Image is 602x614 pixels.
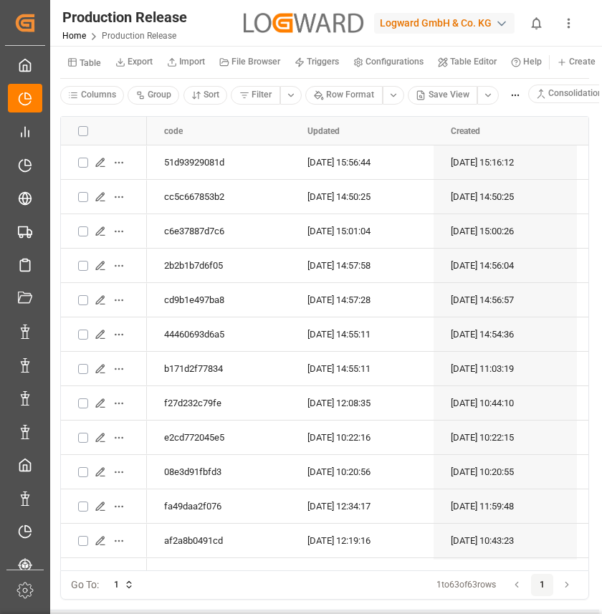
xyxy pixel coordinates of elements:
span: Go To: [71,577,99,593]
button: 1 [531,574,554,597]
div: [DATE] 12:08:35 [290,386,434,420]
div: [DATE] 15:56:44 [290,145,434,179]
div: 2b2b1b7d6f05 [147,249,290,282]
div: e2cd772045e5 [147,421,290,454]
button: File Browser [212,52,287,73]
small: Help [523,57,542,66]
div: [DATE] 10:20:55 [434,455,577,489]
div: [DATE] 14:55:11 [290,352,434,385]
button: show 0 new notifications [520,7,553,39]
div: [DATE] 10:10:18 [434,558,577,592]
div: Press SPACE to select this row. [61,352,147,386]
div: Press SPACE to select this row. [61,180,147,214]
div: [DATE] 15:00:26 [434,214,577,248]
button: Configurations [346,52,431,73]
span: Updated [307,126,340,136]
div: [DATE] 12:19:16 [290,524,434,557]
div: 44460693d6a5 [147,317,290,351]
button: Filter [231,86,280,105]
div: Press SPACE to select this row. [61,489,147,524]
div: Press SPACE to select this row. [61,145,147,180]
button: Import [160,52,212,73]
div: Press SPACE to select this row. [61,214,147,249]
div: [DATE] 14:57:58 [290,249,434,282]
div: fa49daa2f076 [147,489,290,523]
div: [DATE] 10:43:23 [434,524,577,557]
button: Logward GmbH & Co. KG [374,9,520,37]
div: af2a8b0491cd [147,524,290,557]
div: Press SPACE to select this row. [61,421,147,455]
div: [DATE] 10:44:10 [434,386,577,420]
div: Press SPACE to select this row. [61,558,147,593]
div: Logward GmbH & Co. KG [374,13,515,34]
button: Triggers [287,52,346,73]
div: [DATE] 10:20:56 [290,455,434,489]
button: Row Format [305,86,383,105]
small: Configurations [365,57,424,66]
button: Help [504,52,549,73]
div: [DATE] 10:22:15 [434,421,577,454]
div: [DATE] 11:56:59 [290,558,434,592]
button: Group [128,86,180,105]
div: 08e3d91fbfd3 [147,455,290,489]
button: Table [60,49,108,75]
div: 1 to 63 of 63 rows [436,579,496,592]
div: [DATE] 14:56:04 [434,249,577,282]
button: Table Editor [431,52,504,73]
div: [DATE] 15:01:04 [290,214,434,248]
div: cc5c667853b2 [147,180,290,214]
button: Export [108,52,160,73]
div: [DATE] 14:55:11 [290,317,434,351]
div: cd9b1e497ba8 [147,283,290,317]
div: fdad979b9e21 [147,558,290,592]
div: Press SPACE to select this row. [61,524,147,558]
div: Press SPACE to select this row. [61,249,147,283]
div: [DATE] 11:59:48 [434,489,577,523]
button: 1 [104,574,144,597]
div: Press SPACE to select this row. [61,317,147,352]
small: Table [80,59,101,67]
img: Logward_spacing_grey.png_1685354854.png [244,13,364,32]
small: Import [179,57,205,66]
span: code [164,126,183,136]
div: [DATE] 12:34:17 [290,489,434,523]
div: b171d2f77834 [147,352,290,385]
small: Table Editor [450,57,497,66]
div: [DATE] 14:50:25 [290,180,434,214]
button: show more [553,7,585,39]
button: Columns [60,86,124,105]
div: [DATE] 10:22:16 [290,421,434,454]
small: Triggers [307,57,339,66]
div: Production Release [62,6,187,28]
small: Create [569,57,596,66]
button: Save View [408,86,478,105]
small: File Browser [231,57,280,66]
div: f27d232c79fe [147,386,290,420]
div: [DATE] 14:57:28 [290,283,434,317]
span: Created [451,126,480,136]
div: Press SPACE to select this row. [61,455,147,489]
div: [DATE] 15:16:12 [434,145,577,179]
button: Sort [183,86,228,105]
div: Press SPACE to select this row. [61,283,147,317]
div: [DATE] 14:50:25 [434,180,577,214]
div: 51d93929081d [147,145,290,179]
div: [DATE] 14:54:36 [434,317,577,351]
small: Export [128,57,153,66]
div: c6e37887d7c6 [147,214,290,248]
div: Press SPACE to select this row. [61,386,147,421]
div: [DATE] 11:03:19 [434,352,577,385]
a: Home [62,31,86,41]
div: [DATE] 14:56:57 [434,283,577,317]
